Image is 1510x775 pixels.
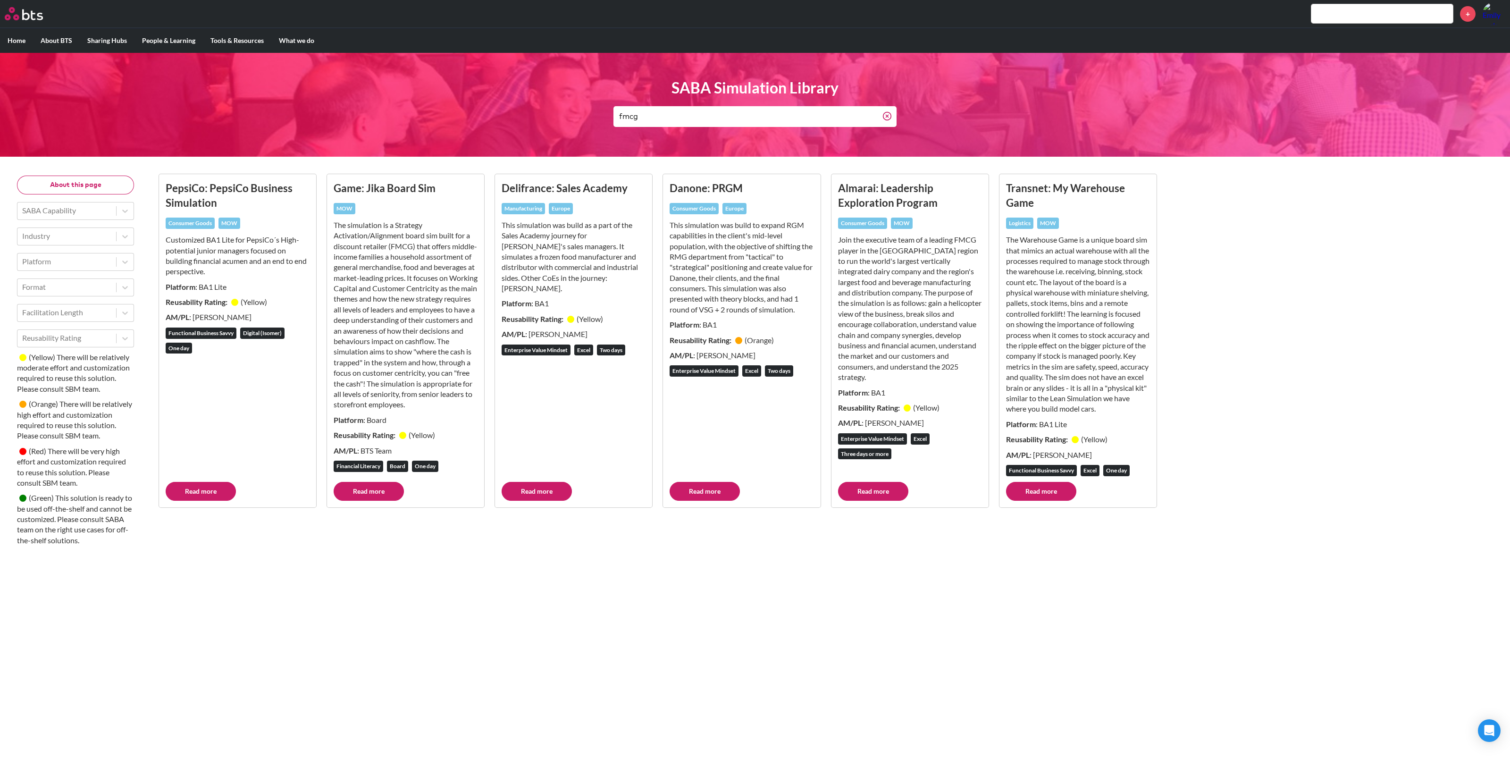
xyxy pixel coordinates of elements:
div: Excel [742,365,761,377]
div: Open Intercom Messenger [1478,719,1501,742]
div: MOW [218,218,240,229]
small: This solution is ready to be used off-the-shelf and cannot be customized. Please consult SABA tea... [17,493,132,545]
div: Enterprise Value Mindset [838,433,907,445]
strong: Platform [670,320,699,329]
strong: Reusability Rating: [1006,435,1069,444]
strong: AM/PL [502,329,525,338]
strong: AM/PL [1006,450,1030,459]
a: Read more [1006,482,1076,501]
small: There will be relatively moderate effort and customization required to reuse this solution. Pleas... [17,353,130,393]
small: ( Yellow ) [913,403,940,412]
h3: Transnet: My Warehouse Game [1006,181,1150,211]
div: Financial Literacy [334,461,383,472]
strong: AM/PL [166,312,189,321]
strong: Reusability Rating: [334,430,397,439]
button: About this page [17,176,134,194]
h3: Delifrance: Sales Academy [502,181,646,195]
strong: Reusability Rating: [838,403,901,412]
a: Read more [838,482,908,501]
p: : BA1 [838,387,982,398]
small: ( Orange ) [29,399,58,408]
label: People & Learning [134,28,203,53]
strong: Platform [166,282,195,291]
div: Board [387,461,408,472]
div: Consumer Goods [670,203,719,214]
h3: Game: Jika Board Sim [334,181,478,195]
strong: AM/PL [670,351,693,360]
small: ( Yellow ) [1081,435,1107,444]
input: Find what you need... [613,106,882,127]
h3: Almarai: Leadership Exploration Program [838,181,982,211]
div: Three days or more [838,448,891,460]
p: : BA1 Lite [1006,419,1150,430]
h3: PepsiCo: PepsiCo Business Simulation [166,181,310,211]
small: ( Green ) [29,493,54,502]
div: Europe [722,203,747,214]
strong: Reusability Rating: [166,297,229,306]
div: Two days [597,345,625,356]
div: One day [166,343,192,354]
strong: Reusability Rating: [502,314,565,323]
strong: Platform [1006,420,1036,429]
a: Read more [166,482,236,501]
small: ( Yellow ) [409,430,435,439]
div: Manufacturing [502,203,545,214]
div: Functional Business Savvy [166,328,236,339]
p: : [PERSON_NAME] [502,329,646,339]
small: ( Red ) [29,446,46,455]
p: : BA1 Lite [166,282,310,292]
a: Read more [502,482,572,501]
p: : [PERSON_NAME] [166,312,310,322]
img: BTS Logo [5,7,43,20]
div: Two days [765,365,793,377]
div: Consumer Goods [166,218,215,229]
div: One day [1103,465,1130,476]
h3: Danone: PRGM [670,181,814,195]
a: Profile [1483,2,1505,25]
div: One day [412,461,438,472]
p: : BA1 [670,320,814,330]
a: Go home [5,7,60,20]
small: There will be relatively high effort and customization required to reuse this solution. Please co... [17,399,132,440]
div: Europe [549,203,573,214]
div: Excel [1081,465,1099,476]
label: Tools & Resources [203,28,271,53]
small: ( Yellow ) [241,297,267,306]
p: : Board [334,415,478,425]
small: ( Yellow ) [29,353,55,362]
small: There will be very high effort and customization required to reuse this solution. Please consult ... [17,446,126,487]
div: MOW [334,203,355,214]
label: Sharing Hubs [80,28,134,53]
p: : BA1 [502,298,646,309]
div: Excel [574,345,593,356]
small: ( Orange ) [745,336,774,345]
p: : BTS Team [334,446,478,456]
p: : [PERSON_NAME] [1006,450,1150,460]
label: What we do [271,28,322,53]
div: MOW [1037,218,1059,229]
div: Functional Business Savvy [1006,465,1077,476]
p: : [PERSON_NAME] [670,350,814,361]
div: Digital (Isomer) [240,328,285,339]
strong: Platform [502,299,531,308]
a: + [1460,6,1476,22]
div: Excel [911,433,930,445]
img: Emily Steigerwald [1483,2,1505,25]
h1: SABA Simulation Library [613,77,897,99]
p: This simulation was build as a part of the Sales Academy journey for [PERSON_NAME]'s sales manage... [502,220,646,294]
div: Enterprise Value Mindset [502,345,570,356]
small: ( Yellow ) [577,314,603,323]
a: Read more [670,482,740,501]
strong: Reusability Rating: [670,336,733,345]
div: Consumer Goods [838,218,887,229]
a: Read more [334,482,404,501]
p: Join the executive team of a leading FMCG player in the [GEOGRAPHIC_DATA] region to run the world... [838,235,982,382]
strong: Platform [334,415,363,424]
p: This simulation was build to expand RGM capabilities in the client's mid-level population, with t... [670,220,814,315]
p: The simulation is a Strategy Activation/Alignment board sim built for a discount retailer (FMCG) ... [334,220,478,410]
label: About BTS [33,28,80,53]
p: The Warehouse Game is a unique board sim that mimics an actual warehouse with all the processes r... [1006,235,1150,414]
strong: AM/PL [838,418,862,427]
strong: AM/PL [334,446,357,455]
strong: Platform [838,388,868,397]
